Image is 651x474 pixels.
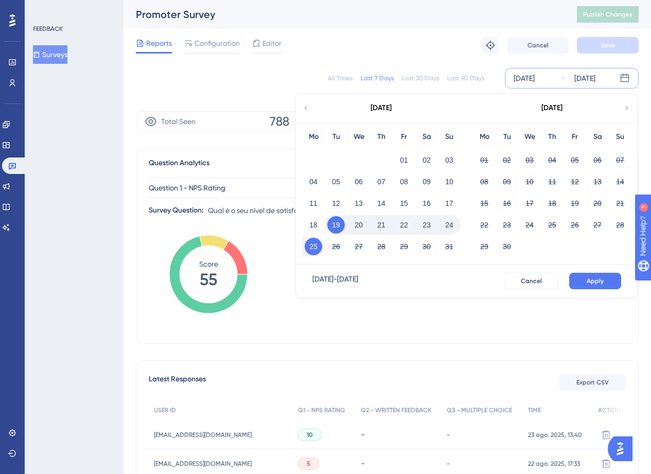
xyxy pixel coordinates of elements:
button: 13 [350,195,367,212]
span: 5 [307,460,310,468]
div: Tu [325,131,347,143]
button: 24 [521,216,538,234]
span: ACTION [598,406,621,414]
span: Need Help? [24,3,64,15]
button: 25 [305,238,322,255]
button: 19 [327,216,345,234]
button: 28 [611,216,629,234]
span: Publish Changes [583,10,632,19]
button: 09 [418,173,435,190]
button: Apply [569,273,621,289]
button: 18 [305,216,322,234]
tspan: Score [199,260,218,268]
button: 22 [476,216,493,234]
button: 24 [441,216,458,234]
button: 03 [441,151,458,169]
button: 31 [441,238,458,255]
button: 05 [566,151,584,169]
button: 17 [441,195,458,212]
button: Question 1 - NPS Rating [149,178,355,198]
span: USER ID [154,406,176,414]
button: 05 [327,173,345,190]
span: 22 ago. 2025, 17:33 [528,460,580,468]
span: Q1 - NPS RATING [298,406,345,414]
button: 14 [611,173,629,190]
button: 16 [498,195,516,212]
button: Cancel [504,273,559,289]
div: Th [541,131,564,143]
span: Question Analytics [149,157,209,169]
button: 29 [395,238,413,255]
button: 20 [350,216,367,234]
button: 04 [543,151,561,169]
div: We [347,131,370,143]
span: Qual é o seu nível de satisfação com a Assertiva? [208,204,369,217]
div: All Times [328,74,353,82]
span: Export CSV [576,378,609,387]
button: 28 [373,238,390,255]
button: 08 [395,173,413,190]
span: 10 [307,431,313,439]
button: 08 [476,173,493,190]
div: [DATE] [371,102,392,114]
span: Question 1 - NPS Rating [149,182,225,194]
div: Mo [302,131,325,143]
button: 23 [418,216,435,234]
button: 18 [543,195,561,212]
span: Q2 - WRITTEN FEEDBACK [361,406,431,414]
div: Fr [393,131,415,143]
span: TIME [528,406,541,414]
span: 23 ago. 2025, 13:40 [528,431,582,439]
button: 22 [395,216,413,234]
button: 20 [589,195,606,212]
span: Cancel [527,41,549,49]
button: 11 [543,173,561,190]
button: Save [577,37,639,54]
button: 06 [350,173,367,190]
button: Publish Changes [577,6,639,23]
div: Sa [586,131,609,143]
div: Promoter Survey [136,7,551,22]
button: 06 [589,151,606,169]
button: 07 [611,151,629,169]
button: 09 [498,173,516,190]
div: Last 7 Days [361,74,394,82]
span: - [447,431,450,439]
span: Q3 - MULTIPLE CHOICE [447,406,512,414]
div: 3 [72,5,75,13]
button: 30 [498,238,516,255]
div: Survey Question: [149,204,204,217]
button: 01 [476,151,493,169]
span: Configuration [195,37,240,49]
button: 23 [498,216,516,234]
button: Cancel [507,37,569,54]
iframe: UserGuiding AI Assistant Launcher [608,433,639,464]
div: Tu [496,131,518,143]
button: 21 [373,216,390,234]
button: 07 [373,173,390,190]
button: 16 [418,195,435,212]
button: 19 [566,195,584,212]
span: Editor [262,37,281,49]
button: 03 [521,151,538,169]
button: 10 [521,173,538,190]
button: 26 [327,238,345,255]
button: 12 [327,195,345,212]
span: Total Seen [161,115,196,128]
button: 27 [350,238,367,255]
button: Surveys [33,45,67,64]
span: 788 [270,113,289,130]
span: Cancel [521,277,542,285]
button: 01 [395,151,413,169]
button: 17 [521,195,538,212]
div: Th [370,131,393,143]
button: 21 [611,195,629,212]
div: Last 90 Days [447,74,484,82]
button: 14 [373,195,390,212]
button: 27 [589,216,606,234]
div: Last 30 Days [402,74,439,82]
button: 11 [305,195,322,212]
div: - [361,430,436,440]
button: 13 [589,173,606,190]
